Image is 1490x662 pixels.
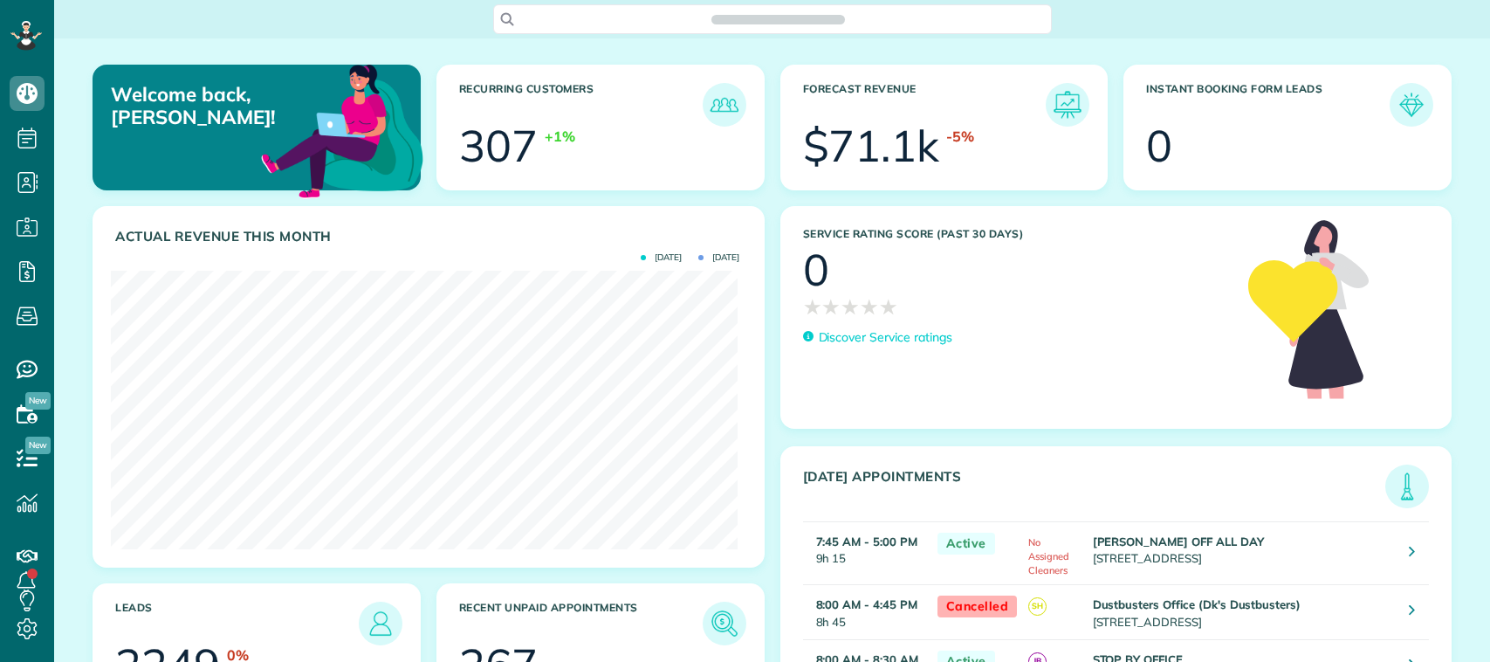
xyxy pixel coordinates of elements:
h3: Actual Revenue this month [115,229,746,245]
strong: Dustbusters Office (Dk's Dustbusters) [1093,597,1301,611]
img: icon_leads-1bed01f49abd5b7fead27621c3d59655bb73ed531f8eeb49469d10e621d6b896.png [363,606,398,641]
span: Cancelled [937,596,1018,617]
strong: 7:45 AM - 5:00 PM [816,534,917,548]
td: 9h 15 [803,522,929,585]
h3: Instant Booking Form Leads [1146,83,1390,127]
span: [DATE] [641,253,682,262]
h3: Service Rating score (past 30 days) [803,228,1231,240]
div: +1% [545,127,575,147]
span: Active [937,533,995,555]
span: ★ [879,292,898,322]
img: icon_recurring_customers-cf858462ba22bcd05b5a5880d41d6543d210077de5bb9ebc9590e49fd87d84ed.png [707,87,742,122]
span: ★ [860,292,879,322]
strong: [PERSON_NAME] OFF ALL DAY [1093,534,1264,548]
div: -5% [946,127,974,147]
a: Discover Service ratings [803,328,952,347]
td: [STREET_ADDRESS] [1088,522,1397,585]
h3: Recurring Customers [459,83,703,127]
h3: [DATE] Appointments [803,469,1386,508]
strong: 8:00 AM - 4:45 PM [816,597,917,611]
h3: Recent unpaid appointments [459,602,703,645]
div: 307 [459,124,538,168]
h3: Leads [115,602,359,645]
h3: Forecast Revenue [803,83,1047,127]
span: ★ [803,292,822,322]
span: No Assigned Cleaners [1028,536,1069,576]
span: SH [1028,597,1047,616]
img: icon_todays_appointments-901f7ab196bb0bea1936b74009e4eb5ffbc2d2711fa7634e0d609ed5ef32b18b.png [1390,469,1425,504]
img: icon_forecast_revenue-8c13a41c7ed35a8dcfafea3cbb826a0462acb37728057bba2d056411b612bbbe.png [1050,87,1085,122]
img: icon_form_leads-04211a6a04a5b2264e4ee56bc0799ec3eb69b7e499cbb523a139df1d13a81ae0.png [1394,87,1429,122]
img: icon_unpaid_appointments-47b8ce3997adf2238b356f14209ab4cced10bd1f174958f3ca8f1d0dd7fffeee.png [707,606,742,641]
span: ★ [821,292,841,322]
td: [STREET_ADDRESS] [1088,585,1397,639]
p: Welcome back, [PERSON_NAME]! [111,83,315,129]
span: New [25,392,51,410]
span: ★ [841,292,860,322]
span: Search ZenMaid… [729,10,827,28]
img: dashboard_welcome-42a62b7d889689a78055ac9021e634bf52bae3f8056760290aed330b23ab8690.png [257,45,427,214]
p: Discover Service ratings [819,328,952,347]
span: New [25,437,51,454]
div: 0 [1146,124,1172,168]
div: $71.1k [803,124,940,168]
td: 8h 45 [803,585,929,639]
div: 0 [803,248,829,292]
span: [DATE] [698,253,739,262]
